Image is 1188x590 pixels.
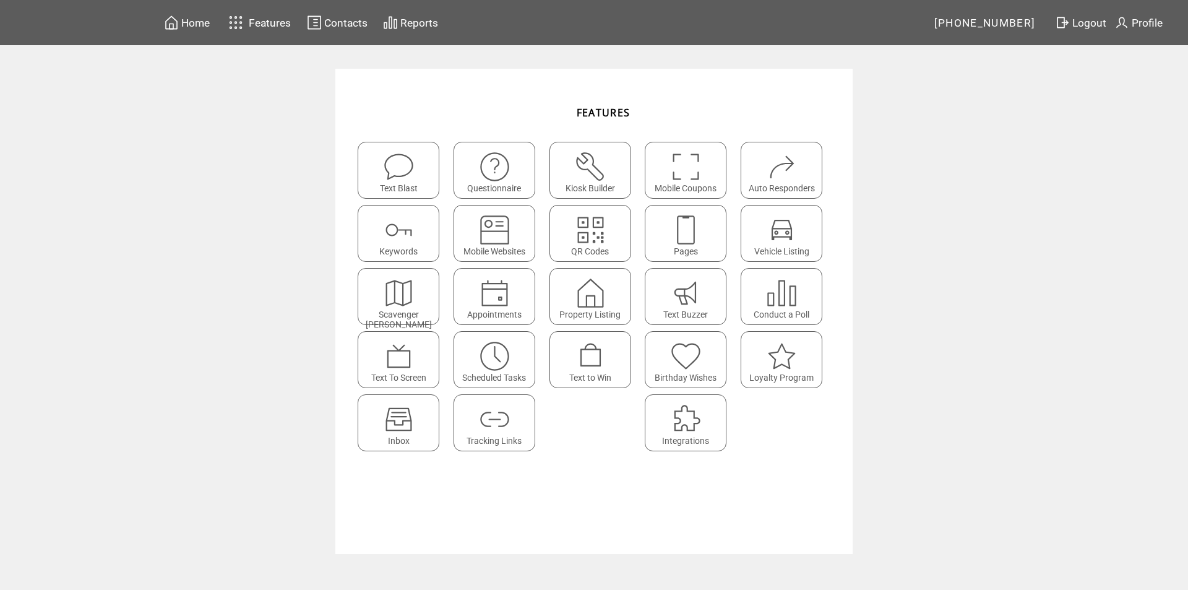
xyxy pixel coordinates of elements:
img: features.svg [225,12,247,33]
span: Text to Win [569,373,611,383]
span: Appointments [467,310,522,319]
a: Questionnaire [454,142,543,199]
a: Conduct a Poll [741,268,830,325]
img: text-to-screen.svg [382,340,415,373]
a: Reports [381,13,440,32]
span: Logout [1072,17,1106,29]
span: Auto Responders [749,183,815,193]
img: appointments.svg [478,277,511,310]
span: Text Buzzer [663,310,708,319]
span: Questionnaire [467,183,521,193]
a: Text Blast [358,142,447,199]
img: tool%201.svg [574,150,607,183]
span: Scavenger [PERSON_NAME] [366,310,432,329]
a: Vehicle Listing [741,205,830,262]
a: QR Codes [549,205,639,262]
span: Text To Screen [371,373,426,383]
a: Keywords [358,205,447,262]
img: loyalty-program.svg [765,340,798,373]
img: links.svg [478,403,511,436]
a: Text Buzzer [645,268,734,325]
span: Keywords [379,246,418,256]
img: chart.svg [383,15,398,30]
a: Home [162,13,212,32]
a: Text To Screen [358,331,447,388]
span: FEATURES [577,106,631,119]
a: Auto Responders [741,142,830,199]
img: home.svg [164,15,179,30]
img: questionnaire.svg [478,150,511,183]
span: Property Listing [559,310,621,319]
a: Loyalty Program [741,331,830,388]
a: Appointments [454,268,543,325]
a: Birthday Wishes [645,331,734,388]
span: Home [181,17,210,29]
a: Integrations [645,394,734,451]
img: coupons.svg [669,150,702,183]
a: Mobile Websites [454,205,543,262]
img: exit.svg [1055,15,1070,30]
span: Text Blast [380,183,418,193]
img: vehicle-listing.svg [765,214,798,246]
span: Pages [674,246,698,256]
span: Mobile Coupons [655,183,717,193]
img: qr.svg [574,214,607,246]
img: text-buzzer.svg [669,277,702,310]
span: Loyalty Program [749,373,814,383]
a: Property Listing [549,268,639,325]
span: Contacts [324,17,368,29]
img: scavenger.svg [382,277,415,310]
span: Reports [400,17,438,29]
span: Features [249,17,291,29]
img: Inbox.svg [382,403,415,436]
a: Mobile Coupons [645,142,734,199]
img: text-blast.svg [382,150,415,183]
a: Contacts [305,13,369,32]
span: Conduct a Poll [754,310,809,319]
span: Mobile Websites [463,246,525,256]
span: Kiosk Builder [566,183,615,193]
a: Features [223,11,293,35]
img: birthday-wishes.svg [669,340,702,373]
a: Text to Win [549,331,639,388]
img: property-listing.svg [574,277,607,310]
span: Vehicle Listing [754,246,809,256]
a: Scheduled Tasks [454,331,543,388]
span: Inbox [388,436,410,446]
img: mobile-websites.svg [478,214,511,246]
a: Tracking Links [454,394,543,451]
span: QR Codes [571,246,609,256]
span: Scheduled Tasks [462,373,526,383]
img: profile.svg [1114,15,1129,30]
a: Logout [1053,13,1113,32]
span: Birthday Wishes [655,373,717,383]
span: Tracking Links [467,436,522,446]
a: Inbox [358,394,447,451]
span: Profile [1132,17,1163,29]
a: Scavenger [PERSON_NAME] [358,268,447,325]
a: Kiosk Builder [549,142,639,199]
img: text-to-win.svg [574,340,607,373]
img: poll.svg [765,277,798,310]
span: [PHONE_NUMBER] [934,17,1036,29]
img: scheduled-tasks.svg [478,340,511,373]
img: keywords.svg [382,214,415,246]
span: Integrations [662,436,709,446]
a: Profile [1113,13,1164,32]
img: landing-pages.svg [669,214,702,246]
img: integrations.svg [669,403,702,436]
img: contacts.svg [307,15,322,30]
img: auto-responders.svg [765,150,798,183]
a: Pages [645,205,734,262]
